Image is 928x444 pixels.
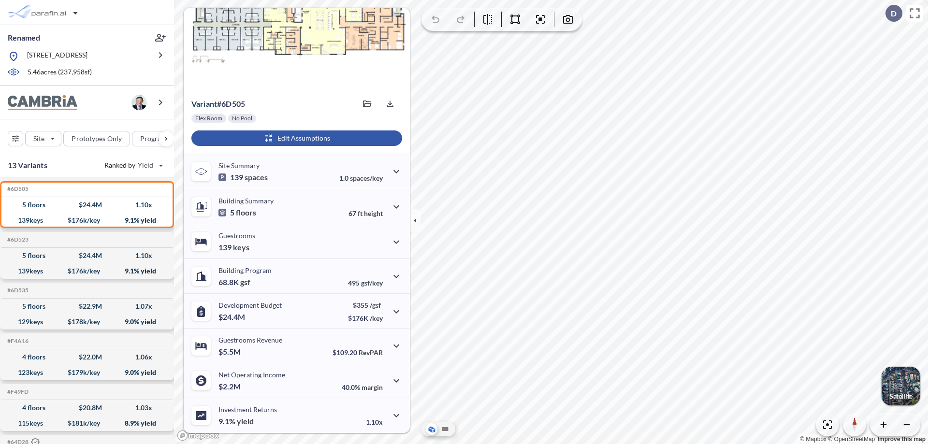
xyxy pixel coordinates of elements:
[366,418,383,426] p: 1.10x
[27,50,87,62] p: [STREET_ADDRESS]
[132,131,184,146] button: Program
[240,277,250,287] span: gsf
[8,32,40,43] p: Renamed
[218,208,256,217] p: 5
[348,279,383,287] p: 495
[8,95,77,110] img: BrandImage
[362,383,383,391] span: margin
[218,382,242,391] p: $2.2M
[5,236,29,243] h5: Click to copy the code
[348,209,383,217] p: 67
[28,67,92,78] p: 5.46 acres ( 237,958 sf)
[8,159,47,171] p: 13 Variants
[359,348,383,357] span: RevPAR
[177,430,219,441] a: Mapbox homepage
[828,436,875,443] a: OpenStreetMap
[218,347,242,357] p: $5.5M
[140,134,167,143] p: Program
[348,314,383,322] p: $176K
[218,161,260,170] p: Site Summary
[5,388,29,395] h5: Click to copy the code
[63,131,130,146] button: Prototypes Only
[889,392,913,400] p: Satellite
[5,287,29,294] h5: Click to copy the code
[237,416,254,426] span: yield
[5,186,29,192] h5: Click to copy the code
[5,338,29,344] h5: Click to copy the code
[882,367,920,405] img: Switcher Image
[33,134,44,143] p: Site
[350,174,383,182] span: spaces/key
[439,423,451,435] button: Site Plan
[348,301,383,309] p: $355
[233,243,249,252] span: keys
[364,209,383,217] span: height
[218,371,285,379] p: Net Operating Income
[245,172,268,182] span: spaces
[218,405,277,414] p: Investment Returns
[358,209,362,217] span: ft
[236,208,256,217] span: floors
[333,348,383,357] p: $109.20
[232,115,252,122] p: No Pool
[218,231,255,240] p: Guestrooms
[191,130,402,146] button: Edit Assumptions
[131,95,147,110] img: user logo
[339,174,383,182] p: 1.0
[72,134,122,143] p: Prototypes Only
[97,158,169,173] button: Ranked by Yield
[361,279,383,287] span: gsf/key
[218,243,249,252] p: 139
[370,314,383,322] span: /key
[342,383,383,391] p: 40.0%
[218,266,272,274] p: Building Program
[218,301,282,309] p: Development Budget
[218,312,246,322] p: $24.4M
[218,277,250,287] p: 68.8K
[191,99,245,109] p: # 6d505
[370,301,381,309] span: /gsf
[218,197,274,205] p: Building Summary
[191,99,217,108] span: Variant
[891,9,897,18] p: D
[882,367,920,405] button: Switcher ImageSatellite
[218,336,282,344] p: Guestrooms Revenue
[138,160,154,170] span: Yield
[800,436,826,443] a: Mapbox
[25,131,61,146] button: Site
[195,115,222,122] p: Flex Room
[426,423,437,435] button: Aerial View
[218,172,268,182] p: 139
[878,436,926,443] a: Improve this map
[218,416,254,426] p: 9.1%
